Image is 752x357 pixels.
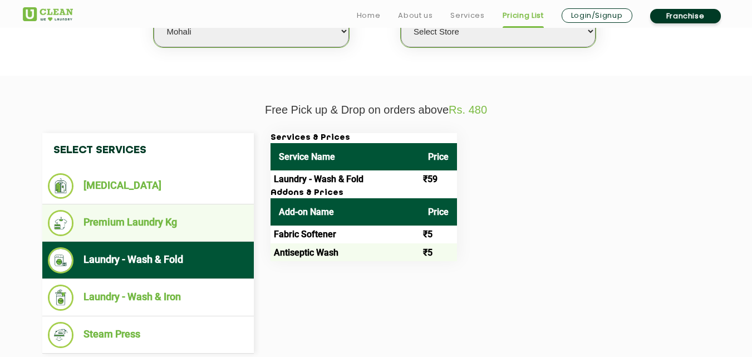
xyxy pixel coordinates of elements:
[271,226,420,243] td: Fabric Softener
[357,9,381,22] a: Home
[271,198,420,226] th: Add-on Name
[48,285,248,311] li: Laundry - Wash & Iron
[420,226,457,243] td: ₹5
[420,243,457,261] td: ₹5
[48,285,74,311] img: Laundry - Wash & Iron
[271,243,420,261] td: Antiseptic Wash
[48,173,248,199] li: [MEDICAL_DATA]
[23,104,730,116] p: Free Pick up & Drop on orders above
[48,322,74,348] img: Steam Press
[271,170,420,188] td: Laundry - Wash & Fold
[450,9,484,22] a: Services
[503,9,544,22] a: Pricing List
[48,210,74,236] img: Premium Laundry Kg
[271,143,420,170] th: Service Name
[562,8,632,23] a: Login/Signup
[23,7,73,21] img: UClean Laundry and Dry Cleaning
[42,133,254,168] h4: Select Services
[420,170,457,188] td: ₹59
[650,9,721,23] a: Franchise
[48,210,248,236] li: Premium Laundry Kg
[48,247,74,273] img: Laundry - Wash & Fold
[48,173,74,199] img: Dry Cleaning
[420,198,457,226] th: Price
[48,322,248,348] li: Steam Press
[398,9,432,22] a: About us
[271,188,457,198] h3: Addons & Prices
[420,143,457,170] th: Price
[271,133,457,143] h3: Services & Prices
[48,247,248,273] li: Laundry - Wash & Fold
[449,104,487,116] span: Rs. 480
